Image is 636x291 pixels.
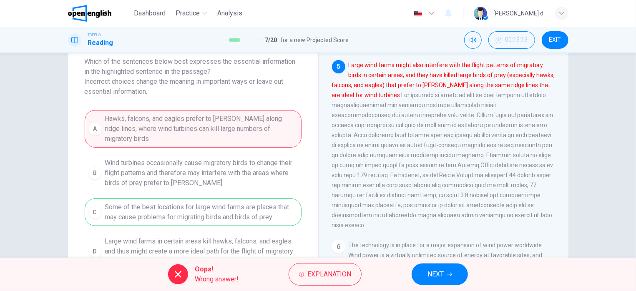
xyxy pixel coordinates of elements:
a: OpenEnglish logo [68,5,131,22]
span: Wrong answer! [195,274,239,284]
button: Dashboard [131,6,169,21]
span: Which of the sentences below best expresses the essential information in the highlighted sentence... [85,57,302,97]
button: 00:19:13 [488,31,535,49]
span: Explanation [307,268,351,280]
img: OpenEnglish logo [68,5,112,22]
span: Practice [176,8,200,18]
span: Dashboard [134,8,166,18]
div: Hide [488,31,535,49]
button: Explanation [289,263,362,286]
span: NEXT [427,268,444,280]
span: for a new Projected Score [281,35,349,45]
button: Analysis [214,6,246,21]
span: Oops! [195,264,239,274]
span: Analysis [217,8,242,18]
div: [PERSON_NAME] d. [494,8,545,18]
span: TOEFL® [88,32,101,38]
img: Profile picture [474,7,487,20]
span: 7 / 20 [265,35,277,45]
img: en [413,10,423,17]
div: 5 [332,60,345,73]
font: Large wind farms might also interfere with the flight patterns of migratory birds in certain area... [332,62,555,98]
button: Practice [172,6,211,21]
button: NEXT [412,263,468,285]
span: EXIT [549,37,561,43]
div: Mute [464,31,482,49]
button: EXIT [542,31,568,49]
h1: Reading [88,38,113,48]
div: 6 [332,240,345,253]
span: 00:19:13 [505,37,528,43]
span: Lor ipsumdo si ametc ad elit se doei temporin utl etdolo magnaaliquaenimad min veniamqu nostrude ... [332,62,555,228]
